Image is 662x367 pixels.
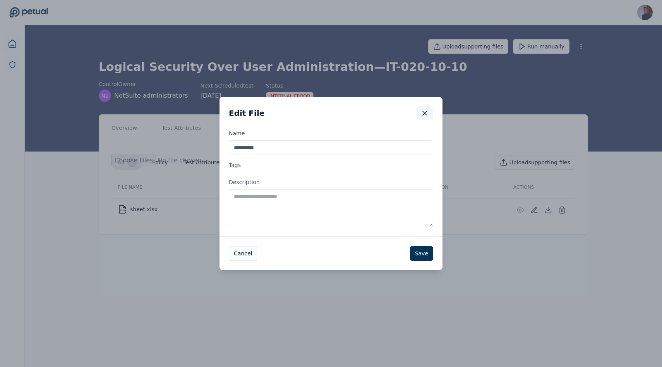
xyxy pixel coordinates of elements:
label: Tags [229,161,433,172]
input: Name [229,140,433,155]
button: Save [410,246,433,261]
label: Description [229,178,433,227]
label: Name [229,129,433,155]
h2: Edit File [229,108,264,119]
textarea: Description [229,189,433,227]
button: Cancel [229,246,257,261]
